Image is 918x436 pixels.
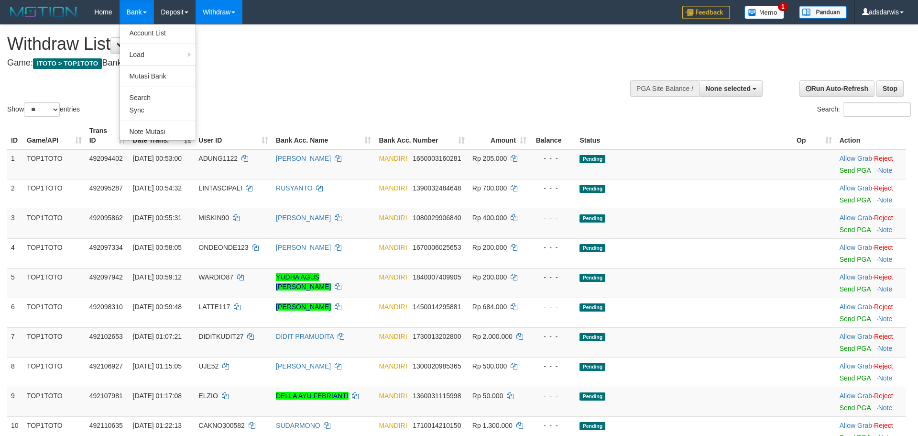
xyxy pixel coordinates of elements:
[840,362,872,370] a: Allow Grab
[534,243,572,252] div: - - -
[840,184,874,192] span: ·
[413,273,461,281] span: Copy 1840007409905 to clipboard
[840,214,872,222] a: Allow Grab
[413,392,461,400] span: Copy 1360031115998 to clipboard
[89,184,123,192] span: 492095287
[874,155,893,162] a: Reject
[534,213,572,223] div: - - -
[840,196,871,204] a: Send PGA
[836,327,906,357] td: ·
[413,422,461,429] span: Copy 1710014210150 to clipboard
[843,102,911,117] input: Search:
[276,333,334,340] a: DIDIT PRAMUDITA
[198,303,230,311] span: LATTE117
[7,58,602,68] h4: Game: Bank:
[472,214,507,222] span: Rp 400.000
[878,167,893,174] a: Note
[133,273,182,281] span: [DATE] 00:59:12
[840,214,874,222] span: ·
[24,102,60,117] select: Showentries
[379,244,407,251] span: MANDIRI
[840,374,871,382] a: Send PGA
[7,327,23,357] td: 7
[198,392,218,400] span: ELZIO
[23,238,86,268] td: TOP1TOTO
[874,303,893,311] a: Reject
[7,5,80,19] img: MOTION_logo.png
[472,155,507,162] span: Rp 205.000
[840,285,871,293] a: Send PGA
[836,357,906,387] td: ·
[778,2,788,11] span: 1
[276,184,313,192] a: RUSYANTO
[23,387,86,416] td: TOP1TOTO
[89,155,123,162] span: 492094402
[836,149,906,179] td: ·
[874,362,893,370] a: Reject
[472,362,507,370] span: Rp 500.000
[23,149,86,179] td: TOP1TOTO
[579,214,605,223] span: Pending
[276,273,331,291] a: YUDHA AGUS [PERSON_NAME]
[793,122,836,149] th: Op: activate to sort column ascending
[7,179,23,209] td: 2
[276,303,331,311] a: [PERSON_NAME]
[23,357,86,387] td: TOP1TOTO
[276,214,331,222] a: [PERSON_NAME]
[840,184,872,192] a: Allow Grab
[413,214,461,222] span: Copy 1080029906840 to clipboard
[878,196,893,204] a: Note
[836,298,906,327] td: ·
[705,85,751,92] span: None selected
[472,392,503,400] span: Rp 50.000
[472,333,513,340] span: Rp 2.000.000
[840,273,872,281] a: Allow Grab
[89,273,123,281] span: 492097942
[198,214,229,222] span: MISKIN90
[276,244,331,251] a: [PERSON_NAME]
[579,155,605,163] span: Pending
[379,273,407,281] span: MANDIRI
[120,27,196,39] a: Account List
[534,421,572,430] div: - - -
[840,392,874,400] span: ·
[472,184,507,192] span: Rp 700.000
[413,155,461,162] span: Copy 1650003160281 to clipboard
[7,357,23,387] td: 8
[379,155,407,162] span: MANDIRI
[120,91,196,104] a: Search
[23,298,86,327] td: TOP1TOTO
[579,244,605,252] span: Pending
[817,102,911,117] label: Search:
[840,333,874,340] span: ·
[534,272,572,282] div: - - -
[840,226,871,234] a: Send PGA
[682,6,730,19] img: Feedback.jpg
[534,154,572,163] div: - - -
[874,333,893,340] a: Reject
[120,70,196,82] a: Mutasi Bank
[576,122,793,149] th: Status
[276,392,348,400] a: DELLA AYU FEBRIANTI
[836,122,906,149] th: Action
[195,122,272,149] th: User ID: activate to sort column ascending
[379,214,407,222] span: MANDIRI
[876,80,904,97] a: Stop
[23,327,86,357] td: TOP1TOTO
[840,422,872,429] a: Allow Grab
[874,244,893,251] a: Reject
[534,302,572,312] div: - - -
[469,122,530,149] th: Amount: activate to sort column ascending
[198,244,248,251] span: ONDEONDE123
[198,333,243,340] span: DIDITKUDIT27
[840,155,874,162] span: ·
[272,122,375,149] th: Bank Acc. Name: activate to sort column ascending
[878,285,893,293] a: Note
[840,345,871,352] a: Send PGA
[7,387,23,416] td: 9
[89,362,123,370] span: 492106927
[840,303,874,311] span: ·
[840,422,874,429] span: ·
[878,256,893,263] a: Note
[120,125,196,138] a: Note Mutasi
